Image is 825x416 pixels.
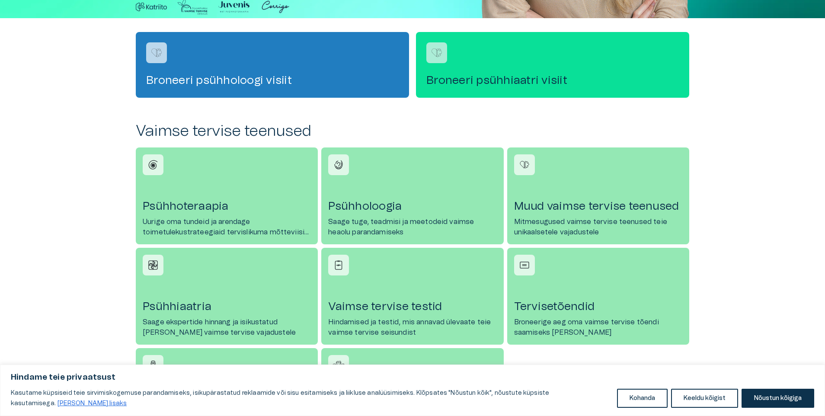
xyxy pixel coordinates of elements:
[143,300,311,314] h4: Psühhiaatria
[147,259,160,272] img: Psühhiaatria icon
[617,389,668,408] button: Kohanda
[514,300,682,314] h4: Tervisetõendid
[150,46,163,59] img: Broneeri psühholoogi visiit logo
[430,46,443,59] img: Broneeri psühhiaatri visiit logo
[514,199,682,213] h4: Muud vaimse tervise teenused
[328,217,496,237] p: Saage tuge, teadmisi ja meetodeid vaimse heaolu parandamiseks
[328,199,496,213] h4: Psühholoogia
[518,259,531,272] img: Tervisetõendid icon
[136,32,409,98] a: Navigate to service booking
[332,259,345,272] img: Vaimse tervise testid icon
[57,400,127,407] a: Loe lisaks
[671,389,738,408] button: Keeldu kõigist
[518,158,531,171] img: Muud vaimse tervise teenused icon
[416,32,689,98] a: Navigate to service booking
[147,359,160,372] img: Vaimse tervise õde icon
[514,317,682,338] p: Broneerige aeg oma vaimse tervise tõendi saamiseks [PERSON_NAME]
[11,388,611,409] p: Kasutame küpsiseid teie sirvimiskogemuse parandamiseks, isikupärastatud reklaamide või sisu esita...
[11,372,814,383] p: Hindame teie privaatsust
[328,317,496,338] p: Hindamised ja testid, mis annavad ülevaate teie vaimse tervise seisundist
[147,158,160,171] img: Psühhoteraapia icon
[514,217,682,237] p: Mitmesugused vaimse tervise teenused teie unikaalsetele vajadustele
[332,359,345,372] img: Kogemusnõustamine icon
[146,74,399,87] h4: Broneeri psühholoogi visiit
[332,158,345,171] img: Psühholoogia icon
[44,7,57,14] span: Help
[328,300,496,314] h4: Vaimse tervise testid
[426,74,679,87] h4: Broneeri psühhiaatri visiit
[143,317,311,338] p: Saage ekspertide hinnang ja isikustatud [PERSON_NAME] vaimse tervise vajadustele
[143,199,311,213] h4: Psühhoteraapia
[143,217,311,237] p: Uurige oma tundeid ja arendage toimetulekustrateegiaid tervislikuma mõtteviisi saavutamiseks
[742,389,814,408] button: Nõustun kõigiga
[136,122,689,141] h2: Vaimse tervise teenused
